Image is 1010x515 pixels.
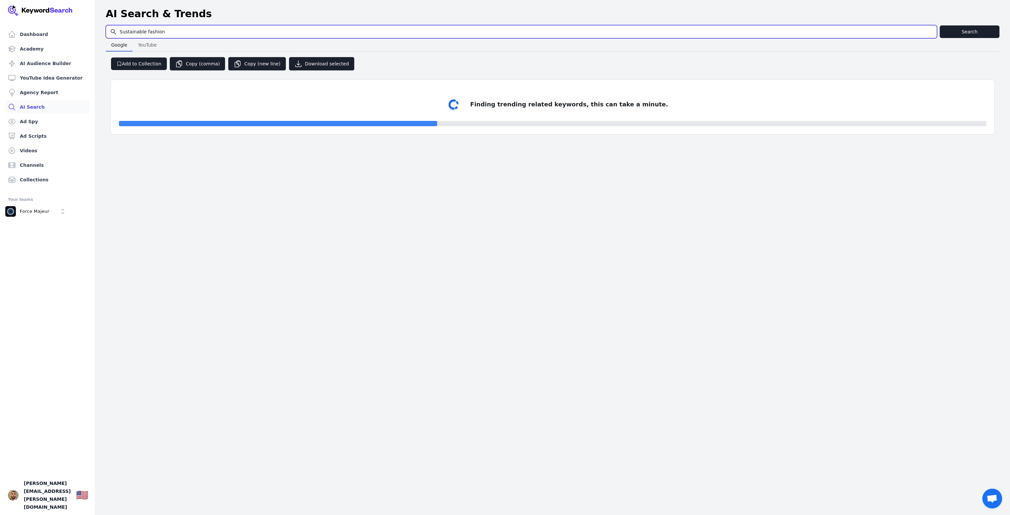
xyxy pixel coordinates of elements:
div: Domain: [DOMAIN_NAME] [17,17,73,22]
button: Copy (new line) [228,57,286,71]
a: AI Audience Builder [5,57,90,70]
button: Copy (comma) [169,57,225,71]
span: [PERSON_NAME][EMAIL_ADDRESS][PERSON_NAME][DOMAIN_NAME] [24,479,71,511]
img: Force Majeur [5,206,16,217]
div: Domain Overview [25,39,59,43]
a: Videos [5,144,90,157]
button: Open organization switcher [5,206,68,217]
div: Your teams [8,196,87,203]
div: v 4.0.25 [19,11,32,16]
a: YouTube Idea Generator [5,71,90,85]
img: Your Company [8,5,73,16]
img: tab_keywords_by_traffic_grey.svg [66,38,71,44]
button: Search [940,25,999,38]
img: website_grey.svg [11,17,16,22]
button: Download selected [289,57,355,71]
a: Academy [5,42,90,55]
img: logo_orange.svg [11,11,16,16]
button: Open user button [8,490,19,500]
a: Open chat [982,489,1002,508]
div: Keywords by Traffic [73,39,111,43]
a: Dashboard [5,28,90,41]
button: 🇺🇸 [76,489,88,502]
input: Search [106,25,937,38]
div: Finding trending related keywords, this can take a minute. [470,100,668,109]
button: Add to Collection [111,57,167,70]
span: Google [108,40,130,50]
a: Ad Scripts [5,129,90,143]
img: tab_domain_overview_orange.svg [18,38,23,44]
a: Collections [5,173,90,186]
div: 🇺🇸 [76,489,88,501]
img: Jeremy Georges-Filteau [8,490,19,500]
h1: AI Search & Trends [106,8,212,20]
a: Ad Spy [5,115,90,128]
span: YouTube [135,40,159,50]
a: AI Search [5,100,90,114]
p: Force Majeur [20,208,50,214]
a: Agency Report [5,86,90,99]
a: Channels [5,159,90,172]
